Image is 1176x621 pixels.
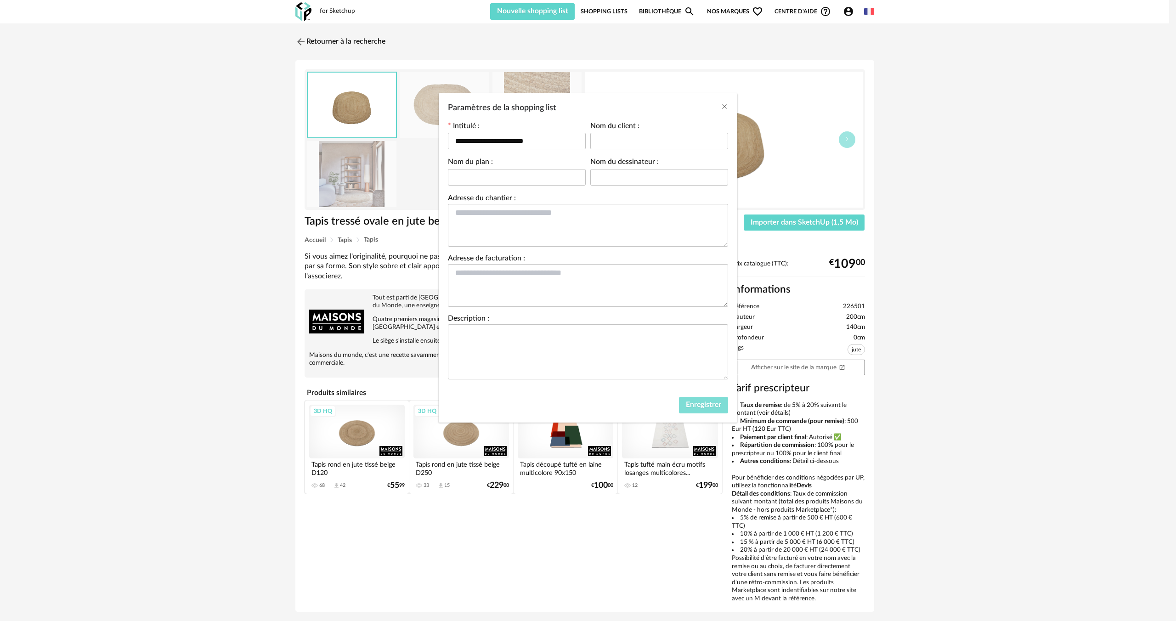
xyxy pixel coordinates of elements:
[439,93,737,423] div: Paramètres de la shopping list
[679,397,728,413] button: Enregistrer
[686,401,721,408] span: Enregistrer
[590,123,639,132] label: Nom du client :
[448,123,480,132] label: Intitulé :
[448,195,516,204] label: Adresse du chantier :
[590,158,659,168] label: Nom du dessinateur :
[721,102,728,112] button: Close
[448,255,525,264] label: Adresse de facturation :
[448,315,489,324] label: Description :
[448,104,556,112] span: Paramètres de la shopping list
[448,158,493,168] label: Nom du plan :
